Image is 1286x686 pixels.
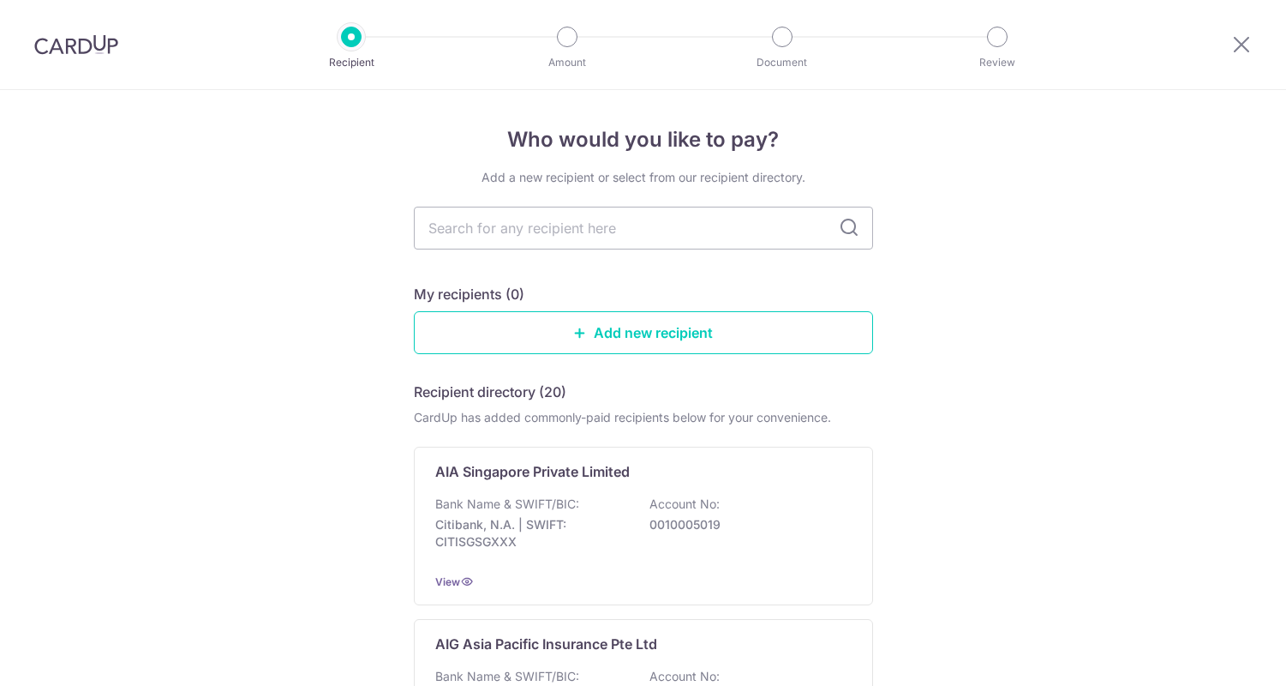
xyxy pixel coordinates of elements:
div: Add a new recipient or select from our recipient directory. [414,169,873,186]
p: Document [719,54,846,71]
p: Citibank, N.A. | SWIFT: CITISGSGXXX [435,516,627,551]
p: AIA Singapore Private Limited [435,461,630,482]
h5: Recipient directory (20) [414,382,566,402]
img: CardUp [34,34,118,55]
p: 0010005019 [649,516,841,533]
h4: Who would you like to pay? [414,124,873,155]
iframe: Opens a widget where you can find more information [1175,635,1269,677]
p: Review [934,54,1061,71]
p: AIG Asia Pacific Insurance Pte Ltd [435,634,657,654]
p: Recipient [288,54,415,71]
a: View [435,575,460,588]
input: Search for any recipient here [414,207,873,250]
p: Account No: [649,668,720,685]
a: Add new recipient [414,311,873,354]
p: Bank Name & SWIFT/BIC: [435,668,579,685]
p: Account No: [649,496,720,513]
p: Amount [504,54,631,71]
h5: My recipients (0) [414,284,524,304]
div: CardUp has added commonly-paid recipients below for your convenience. [414,409,873,426]
p: Bank Name & SWIFT/BIC: [435,496,579,513]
